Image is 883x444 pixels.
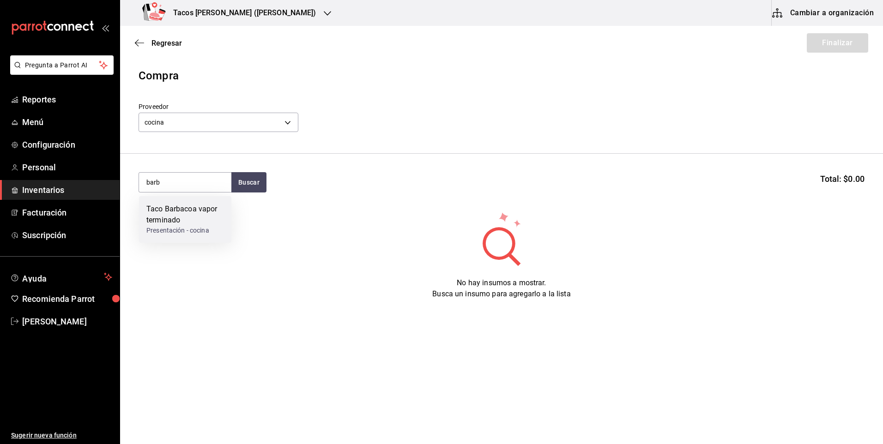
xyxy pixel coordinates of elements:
span: Sugerir nueva función [11,431,112,440]
label: Proveedor [139,103,298,110]
div: Taco Barbacoa vapor terminado [146,204,224,226]
button: open_drawer_menu [102,24,109,31]
span: Suscripción [22,229,112,241]
div: Presentación - cocina [146,226,224,235]
span: Reportes [22,93,112,106]
span: Total: $0.00 [820,173,865,185]
button: Regresar [135,39,182,48]
button: Pregunta a Parrot AI [10,55,114,75]
input: Buscar insumo [139,173,231,192]
span: Inventarios [22,184,112,196]
button: Buscar [231,172,266,192]
span: Regresar [151,39,182,48]
span: [PERSON_NAME] [22,315,112,328]
span: Facturación [22,206,112,219]
span: Personal [22,161,112,174]
span: Menú [22,116,112,128]
span: No hay insumos a mostrar. Busca un insumo para agregarlo a la lista [432,278,570,298]
span: Pregunta a Parrot AI [25,60,99,70]
span: Configuración [22,138,112,151]
a: Pregunta a Parrot AI [6,67,114,77]
span: Recomienda Parrot [22,293,112,305]
div: cocina [139,113,298,132]
div: Compra [139,67,865,84]
span: Ayuda [22,271,100,282]
h3: Tacos [PERSON_NAME] ([PERSON_NAME]) [166,7,316,18]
